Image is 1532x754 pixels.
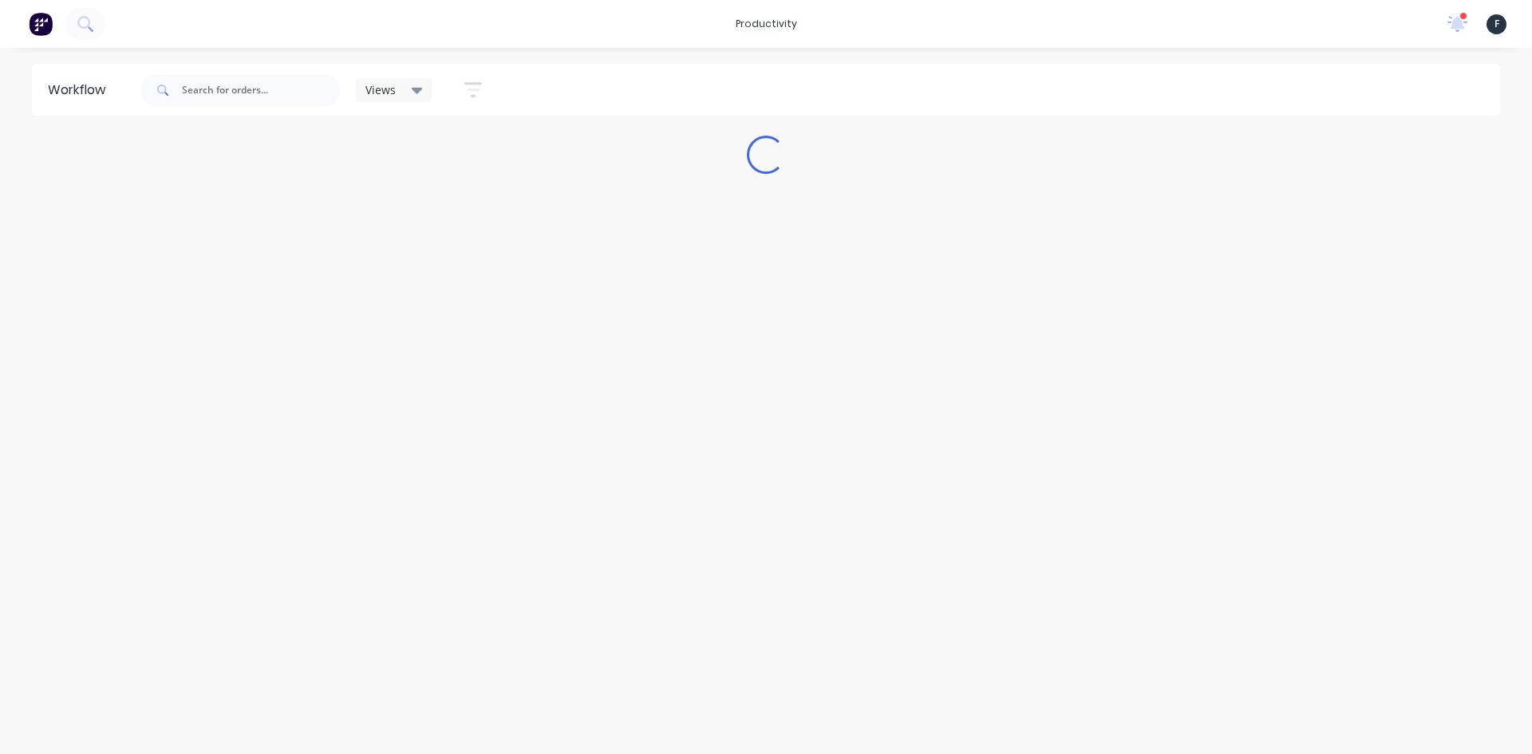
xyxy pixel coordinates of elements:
img: Factory [29,12,53,36]
span: Views [365,81,396,98]
div: Workflow [48,81,113,100]
div: productivity [728,12,805,36]
input: Search for orders... [182,74,340,106]
span: F [1494,17,1499,31]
